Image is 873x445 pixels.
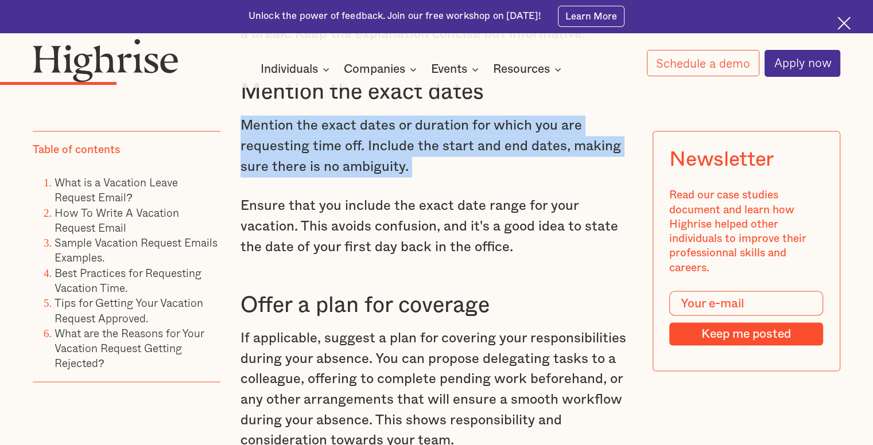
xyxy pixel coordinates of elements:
img: Cross icon [837,17,851,30]
a: What is a Vacation Leave Request Email? [55,173,178,205]
a: How To Write A Vacation Request Email [55,204,179,235]
div: Read our case studies document and learn how Highrise helped other individuals to improve their p... [670,188,824,275]
a: What are the Reasons for Your Vacation Request Getting Rejected? [55,324,204,371]
div: Individuals [261,63,318,76]
div: Newsletter [670,148,774,171]
a: Learn More [558,6,625,26]
div: Events [431,63,482,76]
a: Sample Vacation Request Emails Examples. [55,233,218,265]
p: Mention the exact dates or duration for which you are requesting time off. Include the start and ... [240,115,633,177]
h3: Mention the exact dates [240,79,633,106]
div: Unlock the power of feedback. Join our free workshop on [DATE]! [249,10,541,23]
form: Modal Form [670,291,824,346]
input: Your e-mail [670,291,824,316]
div: Companies [344,63,405,76]
a: Tips for Getting Your Vacation Request Approved. [55,294,203,326]
a: Schedule a demo [647,50,759,76]
a: Apply now [765,50,840,77]
img: Highrise logo [33,38,179,83]
div: Individuals [261,63,333,76]
div: Table of contents [33,142,120,157]
h3: Offer a plan for coverage [240,291,633,319]
div: Events [431,63,467,76]
a: Best Practices for Requesting Vacation Time. [55,264,201,295]
p: Ensure that you include the exact date range for your vacation. This avoids confusion, and it's a... [240,196,633,257]
div: Resources [493,63,550,76]
div: Resources [493,63,565,76]
div: Companies [344,63,420,76]
input: Keep me posted [670,322,824,345]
